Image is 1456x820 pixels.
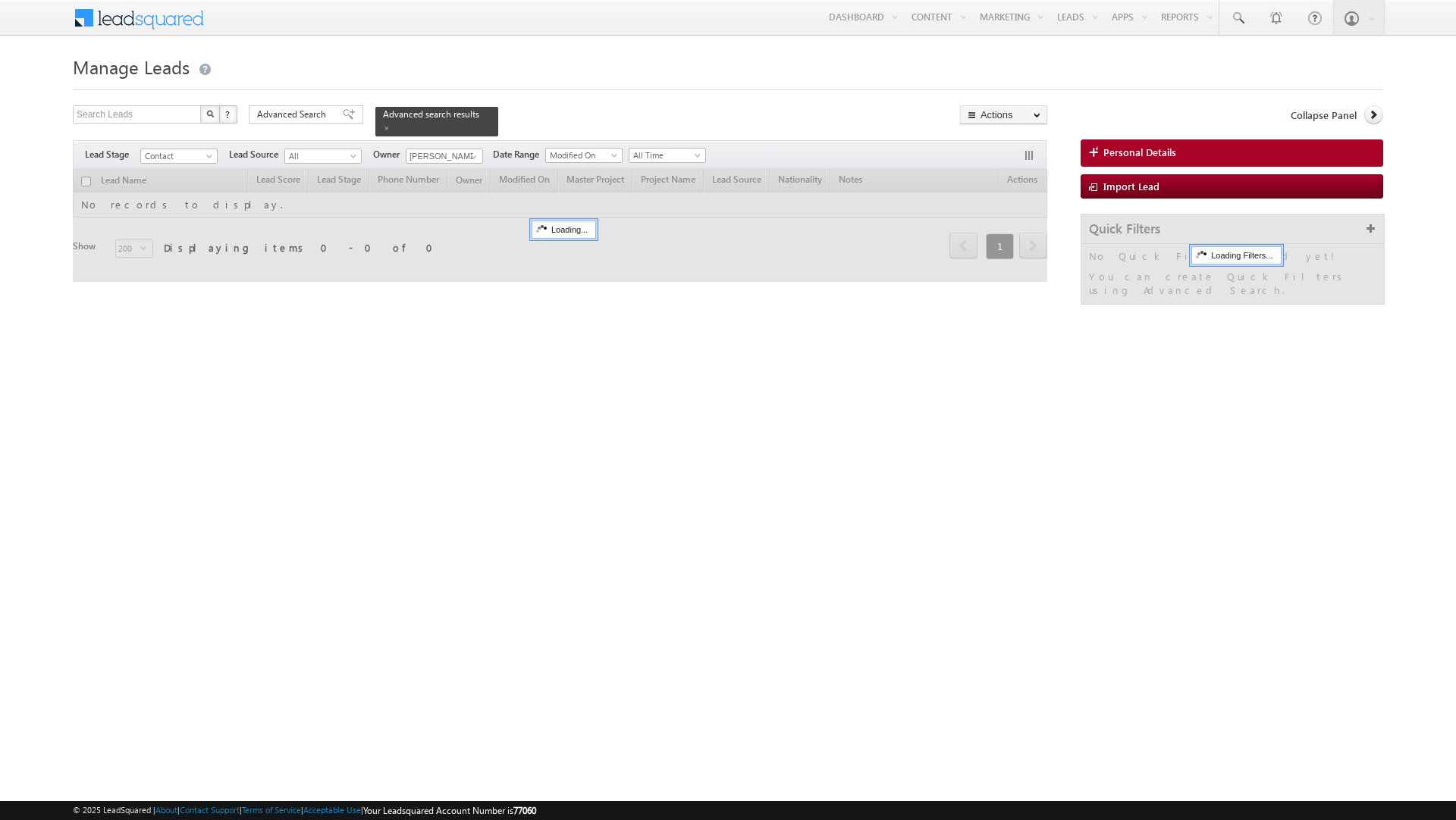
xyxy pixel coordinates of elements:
a: Personal Details [1081,139,1383,167]
span: All Time [629,149,701,162]
a: Show All Items [463,149,482,164]
span: Personal Details [1103,146,1176,159]
span: ? [225,108,232,120]
span: Advanced search results [383,108,479,120]
img: Search [206,110,214,117]
button: Actions [960,105,1047,124]
a: Terms of Service [242,805,301,815]
span: Lead Source [229,148,284,161]
input: Type to Search [406,149,483,164]
a: Contact [140,149,218,164]
span: Modified On [546,149,618,162]
span: Contact [141,149,213,163]
span: © 2025 LeadSquared | | | | | [73,803,536,818]
span: All [285,149,357,163]
button: ? [219,105,237,124]
a: All [284,149,362,164]
div: Loading... [532,221,596,239]
a: Acceptable Use [303,805,361,815]
a: Modified On [545,148,623,163]
span: Lead Stage [85,148,140,161]
span: 77060 [513,805,536,816]
span: Manage Leads [73,55,190,79]
span: Owner [373,148,406,161]
span: Import Lead [1103,180,1159,192]
span: Collapse Panel [1291,108,1357,122]
span: Date Range [493,148,545,161]
a: Contact Support [180,805,240,815]
span: Advanced Search [257,108,331,121]
span: Your Leadsquared Account Number is [363,805,536,816]
a: About [155,805,177,815]
div: Loading Filters... [1191,246,1281,264]
a: All Time [629,148,706,163]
